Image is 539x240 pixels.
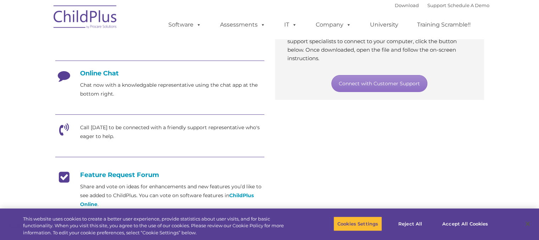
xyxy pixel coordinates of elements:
a: Company [309,18,358,32]
button: Reject All [388,216,432,231]
h4: Online Chat [55,69,264,77]
button: Close [520,216,535,232]
a: Training Scramble!! [410,18,478,32]
img: ChildPlus by Procare Solutions [50,0,121,36]
p: Chat now with a knowledgable representative using the chat app at the bottom right. [80,81,264,98]
a: ChildPlus Online [80,192,254,207]
p: Through our secure support tool, we’ll connect to your computer and solve your issues for you! To... [287,20,472,63]
a: Software [161,18,208,32]
a: IT [277,18,304,32]
p: Call [DATE] to be connected with a friendly support representative who's eager to help. [80,123,264,141]
div: This website uses cookies to create a better user experience, provide statistics about user visit... [23,216,297,236]
a: University [363,18,405,32]
p: Share and vote on ideas for enhancements and new features you’d like to see added to ChildPlus. Y... [80,182,264,209]
font: | [395,2,489,8]
h4: Feature Request Forum [55,171,264,179]
a: Download [395,2,419,8]
a: Schedule A Demo [448,2,489,8]
a: Connect with Customer Support [331,75,427,92]
button: Cookies Settings [333,216,382,231]
a: Support [427,2,446,8]
button: Accept All Cookies [438,216,492,231]
a: Assessments [213,18,273,32]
